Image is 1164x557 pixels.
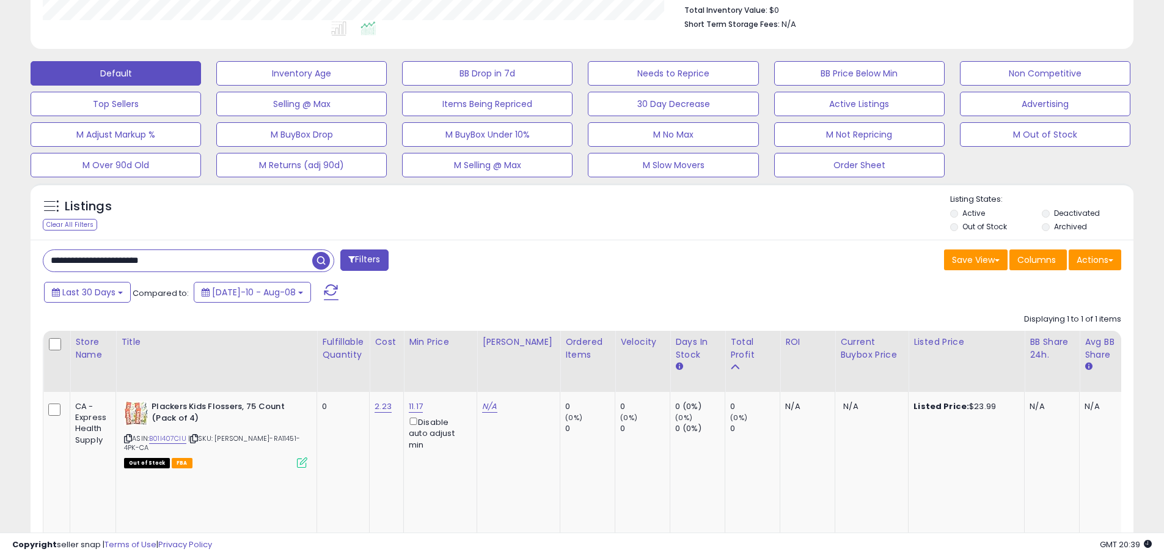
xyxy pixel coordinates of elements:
div: [PERSON_NAME] [482,336,555,349]
div: Velocity [620,336,665,349]
img: 51HCae1FbyL._SL40_.jpg [124,401,148,426]
div: Clear All Filters [43,219,97,231]
div: 0 [730,423,780,434]
span: Columns [1017,254,1056,266]
a: Privacy Policy [158,539,212,550]
button: M Slow Movers [588,153,758,177]
button: M No Max [588,122,758,147]
button: 30 Day Decrease [588,92,758,116]
button: Save View [944,249,1008,270]
a: Terms of Use [104,539,156,550]
a: 11.17 [409,400,423,413]
span: 2025-09-8 20:39 GMT [1100,539,1152,550]
div: Cost [375,336,398,349]
button: M Not Repricing [774,122,945,147]
button: M Selling @ Max [402,153,573,177]
span: | SKU: [PERSON_NAME]-RA11451-4PK-CA [124,433,300,452]
small: (0%) [620,413,637,422]
div: 0 [620,423,670,434]
div: N/A [1030,401,1070,412]
span: N/A [781,18,796,30]
div: N/A [1085,401,1125,412]
button: M Over 90d Old [31,153,201,177]
button: [DATE]-10 - Aug-08 [194,282,311,303]
div: Listed Price [913,336,1019,349]
strong: Copyright [12,539,57,550]
small: Days In Stock. [675,361,683,372]
button: M BuyBox Drop [216,122,387,147]
a: B01I407CIU [149,433,186,444]
button: Default [31,61,201,86]
div: $23.99 [913,401,1015,412]
button: M Out of Stock [960,122,1130,147]
div: CA - Express Health Supply [75,401,106,446]
button: Columns [1009,249,1067,270]
span: Compared to: [133,287,189,299]
span: [DATE]-10 - Aug-08 [212,286,296,298]
button: Actions [1069,249,1121,270]
div: Current Buybox Price [840,336,903,361]
div: Total Profit [730,336,775,361]
small: (0%) [675,413,692,422]
button: BB Drop in 7d [402,61,573,86]
button: Selling @ Max [216,92,387,116]
div: BB Share 24h. [1030,336,1074,361]
span: FBA [172,458,192,468]
b: Plackers Kids Flossers, 75 Count (Pack of 4) [152,401,300,427]
div: 0 [565,423,615,434]
label: Archived [1054,221,1087,232]
b: Listed Price: [913,400,969,412]
div: 0 [730,401,780,412]
button: M BuyBox Under 10% [402,122,573,147]
div: 0 [620,401,670,412]
a: 2.23 [375,400,392,413]
button: Last 30 Days [44,282,131,303]
h5: Listings [65,198,112,215]
div: Fulfillable Quantity [322,336,364,361]
button: M Returns (adj 90d) [216,153,387,177]
button: Inventory Age [216,61,387,86]
div: Min Price [409,336,472,349]
div: Days In Stock [675,336,720,361]
button: Order Sheet [774,153,945,177]
button: Active Listings [774,92,945,116]
div: Store Name [75,336,111,361]
small: (0%) [730,413,747,422]
button: Advertising [960,92,1130,116]
button: Items Being Repriced [402,92,573,116]
button: Filters [340,249,388,271]
li: $0 [684,2,1112,17]
div: 0 (0%) [675,401,725,412]
b: Total Inventory Value: [684,5,767,15]
p: Listing States: [950,194,1133,205]
div: 0 [322,401,360,412]
span: Last 30 Days [62,286,115,298]
div: ROI [785,336,830,349]
button: Top Sellers [31,92,201,116]
div: Disable auto adjust min [409,415,467,451]
div: Title [121,336,312,349]
label: Out of Stock [962,221,1007,232]
div: Ordered Items [565,336,610,361]
small: (0%) [565,413,582,422]
span: All listings that are currently out of stock and unavailable for purchase on Amazon [124,458,170,468]
button: BB Price Below Min [774,61,945,86]
small: Avg BB Share. [1085,361,1092,372]
div: 0 [565,401,615,412]
button: Needs to Reprice [588,61,758,86]
div: 0 (0%) [675,423,725,434]
label: Deactivated [1054,208,1100,218]
span: N/A [843,400,858,412]
div: N/A [785,401,825,412]
b: Short Term Storage Fees: [684,19,780,29]
div: Avg BB Share [1085,336,1129,361]
div: Displaying 1 to 1 of 1 items [1024,314,1121,325]
div: ASIN: [124,401,307,467]
button: M Adjust Markup % [31,122,201,147]
button: Non Competitive [960,61,1130,86]
div: seller snap | | [12,539,212,551]
a: N/A [482,400,497,413]
label: Active [962,208,985,218]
